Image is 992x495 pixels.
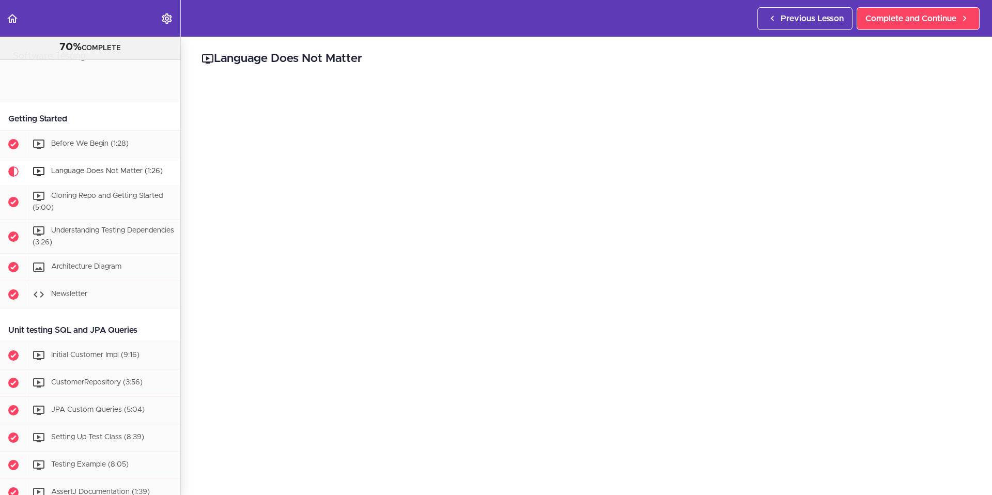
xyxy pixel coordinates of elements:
iframe: chat widget [796,267,982,448]
span: Initial Customer Impl (9:16) [51,352,139,359]
span: CustomerRepository (3:56) [51,379,143,386]
span: Complete and Continue [865,12,956,25]
span: Cloning Repo and Getting Started (5:00) [33,192,163,211]
span: JPA Custom Queries (5:04) [51,407,145,414]
span: Setting Up Test Class (8:39) [51,434,144,441]
h2: Language Does Not Matter [202,50,971,68]
svg: Back to course curriculum [6,12,19,25]
span: Testing Example (8:05) [51,461,129,469]
div: COMPLETE [13,41,167,54]
iframe: chat widget [949,454,982,485]
span: Newsletter [51,291,87,298]
span: Language Does Not Matter (1:26) [51,167,163,175]
span: 70% [59,42,82,52]
a: Previous Lesson [757,7,853,30]
span: Understanding Testing Dependencies (3:26) [33,227,174,246]
a: Complete and Continue [857,7,980,30]
span: Before We Begin (1:28) [51,140,129,147]
svg: Settings Menu [161,12,173,25]
span: Previous Lesson [781,12,844,25]
span: Architecture Diagram [51,264,121,271]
